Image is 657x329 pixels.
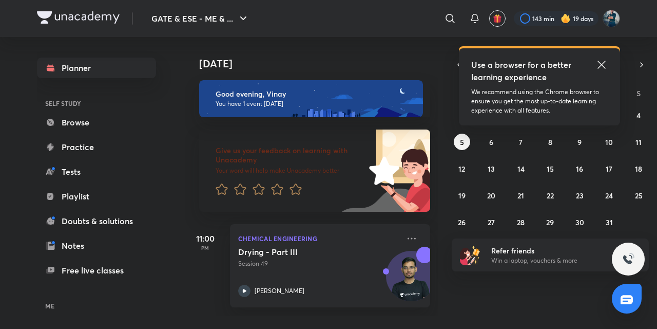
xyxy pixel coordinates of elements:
abbr: October 15, 2025 [547,164,554,174]
img: streak [561,13,571,24]
button: October 12, 2025 [454,160,470,177]
button: October 8, 2025 [542,134,558,150]
abbr: October 9, 2025 [577,137,582,147]
p: Win a laptop, vouchers & more [491,256,617,265]
button: October 28, 2025 [513,214,529,230]
abbr: Saturday [636,88,641,98]
h4: [DATE] [199,58,440,70]
abbr: October 26, 2025 [458,217,466,227]
button: October 9, 2025 [571,134,588,150]
abbr: October 8, 2025 [548,137,552,147]
p: Chemical Engineering [238,232,399,245]
img: feedback_image [334,130,430,212]
abbr: October 30, 2025 [575,217,584,227]
abbr: October 23, 2025 [576,191,584,200]
abbr: October 16, 2025 [576,164,583,174]
button: October 19, 2025 [454,187,470,204]
abbr: October 28, 2025 [517,217,525,227]
abbr: October 31, 2025 [606,217,613,227]
button: October 27, 2025 [483,214,499,230]
h6: ME [37,297,156,315]
a: Planner [37,58,156,78]
abbr: October 14, 2025 [517,164,525,174]
button: October 13, 2025 [483,160,499,177]
abbr: October 29, 2025 [546,217,554,227]
img: Vinay Upadhyay [603,10,620,27]
button: October 10, 2025 [601,134,617,150]
button: avatar [489,10,506,27]
a: Doubts & solutions [37,211,156,231]
abbr: October 20, 2025 [487,191,495,200]
abbr: October 11, 2025 [635,137,642,147]
abbr: October 17, 2025 [606,164,612,174]
a: Free live classes [37,260,156,281]
button: October 23, 2025 [571,187,588,204]
p: [PERSON_NAME] [255,286,304,296]
button: October 11, 2025 [630,134,647,150]
button: October 22, 2025 [542,187,558,204]
abbr: October 13, 2025 [488,164,495,174]
a: Tests [37,161,156,182]
button: October 30, 2025 [571,214,588,230]
h6: Good evening, Vinay [216,89,414,99]
img: evening [199,80,423,117]
button: October 7, 2025 [513,134,529,150]
p: PM [185,245,226,251]
abbr: October 10, 2025 [605,137,613,147]
button: October 4, 2025 [630,107,647,123]
abbr: October 27, 2025 [488,217,495,227]
a: Browse [37,112,156,133]
button: October 25, 2025 [630,187,647,204]
img: avatar [493,14,502,23]
button: October 14, 2025 [513,160,529,177]
abbr: October 6, 2025 [489,137,493,147]
abbr: October 4, 2025 [636,111,641,120]
abbr: October 21, 2025 [517,191,524,200]
button: October 15, 2025 [542,160,558,177]
button: October 26, 2025 [454,214,470,230]
img: Avatar [387,257,436,306]
button: October 5, 2025 [454,134,470,150]
p: You have 1 event [DATE] [216,100,414,108]
a: Company Logo [37,11,120,26]
button: October 29, 2025 [542,214,558,230]
img: referral [460,245,480,265]
h6: Give us your feedback on learning with Unacademy [216,146,365,164]
a: Notes [37,235,156,256]
button: October 24, 2025 [601,187,617,204]
abbr: October 24, 2025 [605,191,613,200]
button: October 6, 2025 [483,134,499,150]
button: October 31, 2025 [601,214,617,230]
p: We recommend using the Chrome browser to ensure you get the most up-to-date learning experience w... [471,87,608,115]
img: Company Logo [37,11,120,24]
abbr: October 25, 2025 [635,191,643,200]
button: October 17, 2025 [601,160,617,177]
h6: SELF STUDY [37,95,156,112]
abbr: October 12, 2025 [458,164,465,174]
p: Your word will help make Unacademy better [216,167,365,175]
button: October 21, 2025 [513,187,529,204]
img: ttu [622,253,634,265]
abbr: October 7, 2025 [519,137,523,147]
h5: Drying - Part III [238,247,366,257]
button: October 18, 2025 [630,160,647,177]
h5: Use a browser for a better learning experience [471,59,573,83]
abbr: October 22, 2025 [547,191,554,200]
button: GATE & ESE - ME & ... [145,8,256,29]
button: October 16, 2025 [571,160,588,177]
button: October 20, 2025 [483,187,499,204]
abbr: October 19, 2025 [458,191,466,200]
abbr: October 18, 2025 [635,164,642,174]
abbr: October 5, 2025 [460,137,464,147]
a: Practice [37,137,156,157]
h6: Refer friends [491,245,617,256]
p: Session 49 [238,259,399,268]
h5: 11:00 [185,232,226,245]
a: Playlist [37,186,156,207]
